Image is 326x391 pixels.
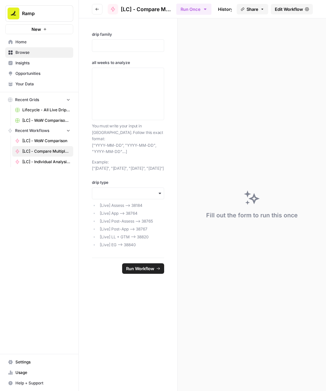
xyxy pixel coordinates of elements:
[5,37,73,47] a: Home
[15,71,70,76] span: Opportunities
[92,159,164,172] p: Example: ["[DATE]", "[DATE]", "[DATE]", "[DATE]"]
[5,126,73,136] button: Recent Workflows
[92,60,164,66] label: all weeks to analyze
[237,4,268,14] button: Share
[22,159,70,165] span: [LC] - Individual Analysis Per Week
[32,26,41,33] span: New
[247,6,258,12] span: Share
[12,157,73,167] a: [LC] - Individual Analysis Per Week
[98,218,164,224] li: [Live] Post-Assess —> 38765
[5,367,73,378] a: Usage
[5,378,73,388] button: Help + Support
[12,105,73,115] a: Lifecycle - All Live Drip Data
[271,4,313,14] a: Edit Workflow
[92,32,164,37] label: drip family
[126,265,154,272] span: Run Workflow
[98,210,164,216] li: [Live] App —> 38764
[22,10,62,17] span: Ramp
[22,138,70,144] span: [LC] - WoW Comparison
[15,128,49,134] span: Recent Workflows
[15,97,39,103] span: Recent Grids
[22,148,70,154] span: [LC] - Compare Multiple Weeks
[15,60,70,66] span: Insights
[5,79,73,89] a: Your Data
[8,8,19,19] img: Ramp Logo
[121,5,171,13] span: [LC] - Compare Multiple Weeks
[5,68,73,79] a: Opportunities
[275,6,303,12] span: Edit Workflow
[5,357,73,367] a: Settings
[12,136,73,146] a: [LC] - WoW Comparison
[15,39,70,45] span: Home
[92,180,164,185] label: drip type
[98,203,164,208] li: [Live] Assess —> 38184
[5,24,73,34] button: New
[5,5,73,22] button: Workspace: Ramp
[15,81,70,87] span: Your Data
[5,47,73,58] a: Browse
[12,146,73,157] a: [LC] - Compare Multiple Weeks
[15,370,70,376] span: Usage
[206,211,298,220] div: Fill out the form to run this once
[98,226,164,232] li: [Live] Post-App —> 38767
[92,123,164,155] p: You must write your input in [GEOGRAPHIC_DATA]. Follow this exact format: ["YYYY-MM-DD", "YYYY-MM...
[98,234,164,240] li: [Live] LL + GTM —> 38820
[15,50,70,55] span: Browse
[108,4,171,14] a: [LC] - Compare Multiple Weeks
[22,118,70,123] span: [LC] - WoW Comparison Grid
[176,4,211,15] button: Run Once
[15,359,70,365] span: Settings
[122,263,164,274] button: Run Workflow
[12,115,73,126] a: [LC] - WoW Comparison Grid
[5,58,73,68] a: Insights
[98,242,164,248] li: [Live] EG —> 38840
[5,95,73,105] button: Recent Grids
[15,380,70,386] span: Help + Support
[22,107,70,113] span: Lifecycle - All Live Drip Data
[214,4,237,14] a: History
